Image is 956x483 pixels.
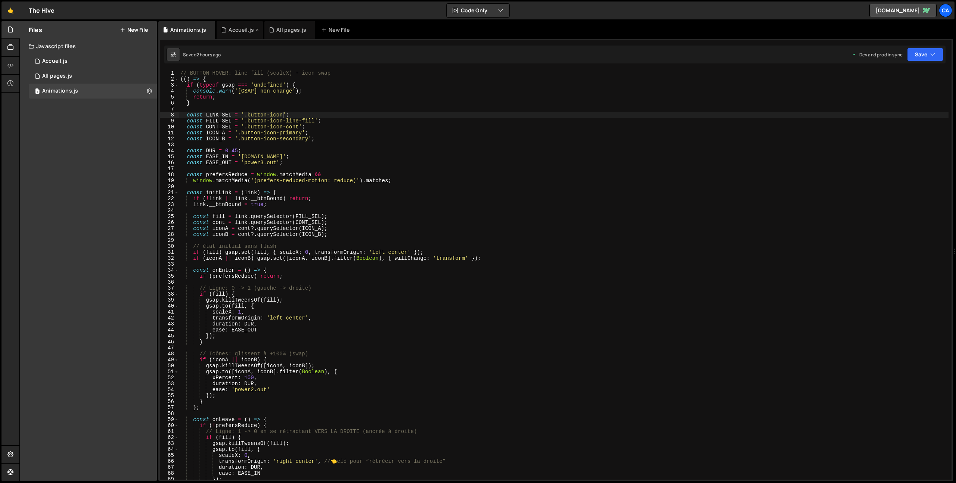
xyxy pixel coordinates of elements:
[160,166,179,172] div: 17
[160,202,179,208] div: 23
[160,429,179,434] div: 61
[42,58,68,65] div: Accueil.js
[160,130,179,136] div: 11
[160,100,179,106] div: 6
[160,411,179,417] div: 58
[160,309,179,315] div: 41
[29,69,157,84] div: 17034/46803.js
[160,423,179,429] div: 60
[1,1,20,19] a: 🤙
[160,381,179,387] div: 53
[160,327,179,333] div: 44
[160,154,179,160] div: 15
[160,464,179,470] div: 67
[160,446,179,452] div: 64
[160,357,179,363] div: 49
[42,88,78,94] div: Animations.js
[160,369,179,375] div: 51
[160,231,179,237] div: 28
[869,4,937,17] a: [DOMAIN_NAME]
[120,27,148,33] button: New File
[160,339,179,345] div: 46
[160,184,179,190] div: 20
[160,393,179,399] div: 55
[160,399,179,405] div: 56
[160,243,179,249] div: 30
[160,88,179,94] div: 4
[160,291,179,297] div: 38
[321,26,353,34] div: New File
[29,54,157,69] div: 17034/46801.js
[29,84,157,99] div: 17034/46849.js
[160,405,179,411] div: 57
[160,315,179,321] div: 42
[160,261,179,267] div: 33
[160,178,179,184] div: 19
[939,4,952,17] a: Ca
[160,303,179,309] div: 40
[160,285,179,291] div: 37
[160,172,179,178] div: 18
[160,279,179,285] div: 36
[160,363,179,369] div: 50
[160,321,179,327] div: 43
[160,94,179,100] div: 5
[35,89,40,95] span: 1
[160,255,179,261] div: 32
[42,73,72,80] div: All pages.js
[160,249,179,255] div: 31
[160,417,179,423] div: 59
[160,297,179,303] div: 39
[160,387,179,393] div: 54
[160,476,179,482] div: 69
[160,124,179,130] div: 10
[160,225,179,231] div: 27
[160,375,179,381] div: 52
[160,458,179,464] div: 66
[160,351,179,357] div: 48
[160,345,179,351] div: 47
[907,48,943,61] button: Save
[229,26,254,34] div: Accueil.js
[160,208,179,214] div: 24
[160,82,179,88] div: 3
[160,219,179,225] div: 26
[160,118,179,124] div: 9
[160,148,179,154] div: 14
[160,452,179,458] div: 65
[160,112,179,118] div: 8
[276,26,306,34] div: All pages.js
[160,160,179,166] div: 16
[160,237,179,243] div: 29
[160,76,179,82] div: 2
[160,267,179,273] div: 34
[160,434,179,440] div: 62
[183,52,221,58] div: Saved
[852,52,903,58] div: Dev and prod in sync
[160,196,179,202] div: 22
[160,440,179,446] div: 63
[160,190,179,196] div: 21
[160,273,179,279] div: 35
[196,52,221,58] div: 2 hours ago
[160,214,179,219] div: 25
[20,39,157,54] div: Javascript files
[29,26,42,34] h2: Files
[170,26,206,34] div: Animations.js
[160,136,179,142] div: 12
[447,4,509,17] button: Code Only
[160,142,179,148] div: 13
[29,6,55,15] div: The Hive
[160,333,179,339] div: 45
[160,470,179,476] div: 68
[160,106,179,112] div: 7
[160,70,179,76] div: 1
